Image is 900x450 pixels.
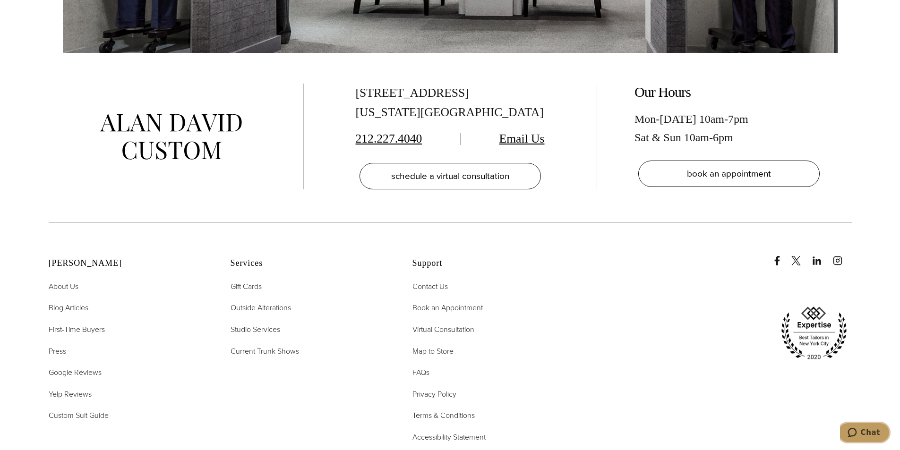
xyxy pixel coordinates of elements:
[49,410,109,421] span: Custom Suit Guide
[412,409,475,422] a: Terms & Conditions
[49,345,66,357] a: Press
[412,432,486,442] span: Accessibility Statement
[634,110,823,146] div: Mon-[DATE] 10am-7pm Sat & Sun 10am-6pm
[412,324,474,335] span: Virtual Consultation
[231,323,280,336] a: Studio Services
[49,258,207,269] h2: [PERSON_NAME]
[412,258,571,269] h2: Support
[412,410,475,421] span: Terms & Conditions
[49,409,109,422] a: Custom Suit Guide
[812,246,831,265] a: linkedin
[412,302,483,314] a: Book an Appointment
[412,280,571,443] nav: Support Footer Nav
[49,346,66,357] span: Press
[412,366,429,379] a: FAQs
[412,388,456,400] a: Privacy Policy
[49,302,88,314] a: Blog Articles
[356,84,545,122] div: [STREET_ADDRESS] [US_STATE][GEOGRAPHIC_DATA]
[772,246,789,265] a: Facebook
[687,167,771,180] span: book an appointment
[231,281,262,292] span: Gift Cards
[412,280,448,293] a: Contact Us
[391,169,509,183] span: schedule a virtual consultation
[412,302,483,313] span: Book an Appointment
[499,132,545,145] a: Email Us
[412,367,429,378] span: FAQs
[231,302,291,314] a: Outside Alterations
[412,281,448,292] span: Contact Us
[49,366,102,379] a: Google Reviews
[49,280,78,293] a: About Us
[412,346,454,357] span: Map to Store
[634,84,823,101] h2: Our Hours
[100,114,242,160] img: alan david custom
[231,324,280,335] span: Studio Services
[638,161,820,187] a: book an appointment
[356,132,422,145] a: 212.227.4040
[840,422,891,445] iframe: Opens a widget where you can chat to one of our agents
[49,280,207,422] nav: Alan David Footer Nav
[49,302,88,313] span: Blog Articles
[412,431,486,443] a: Accessibility Statement
[791,246,810,265] a: x/twitter
[231,345,299,357] a: Current Trunk Shows
[412,323,474,336] a: Virtual Consultation
[231,280,389,357] nav: Services Footer Nav
[49,388,92,400] a: Yelp Reviews
[49,281,78,292] span: About Us
[231,302,291,313] span: Outside Alterations
[49,389,92,399] span: Yelp Reviews
[49,323,105,336] a: First-Time Buyers
[49,367,102,378] span: Google Reviews
[231,258,389,269] h2: Services
[776,303,852,364] img: expertise, best tailors in new york city 2020
[360,163,541,189] a: schedule a virtual consultation
[231,346,299,357] span: Current Trunk Shows
[49,324,105,335] span: First-Time Buyers
[412,389,456,399] span: Privacy Policy
[231,280,262,293] a: Gift Cards
[833,246,852,265] a: instagram
[412,345,454,357] a: Map to Store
